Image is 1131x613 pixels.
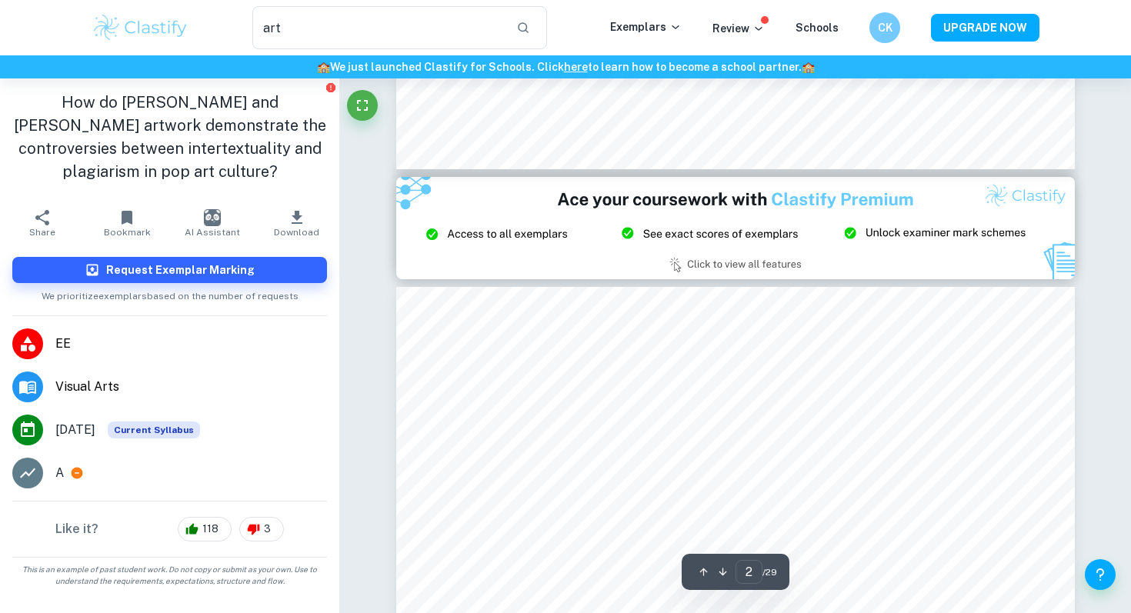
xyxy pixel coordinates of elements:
button: AI Assistant [170,202,255,245]
a: here [564,61,588,73]
button: UPGRADE NOW [931,14,1039,42]
span: / 29 [762,565,777,579]
button: Fullscreen [347,90,378,121]
div: 118 [178,517,232,541]
img: Clastify logo [92,12,189,43]
span: Current Syllabus [108,421,200,438]
button: Download [255,202,339,245]
span: Share [29,227,55,238]
h6: CK [876,19,894,36]
span: 3 [255,521,279,537]
span: AI Assistant [185,227,240,238]
p: A [55,464,64,482]
h6: Request Exemplar Marking [106,262,255,278]
input: Search for any exemplars... [252,6,504,49]
span: This is an example of past student work. Do not copy or submit as your own. Use to understand the... [6,564,333,587]
button: Request Exemplar Marking [12,257,327,283]
p: Review [712,20,765,37]
span: [DATE] [55,421,95,439]
h6: Like it? [55,520,98,538]
div: This exemplar is based on the current syllabus. Feel free to refer to it for inspiration/ideas wh... [108,421,200,438]
span: We prioritize exemplars based on the number of requests [42,283,299,303]
p: Exemplars [610,18,682,35]
a: Schools [796,22,839,34]
img: AI Assistant [204,209,221,226]
span: 🏫 [317,61,330,73]
span: EE [55,335,327,353]
span: Download [274,227,319,238]
button: Bookmark [85,202,169,245]
h1: How do [PERSON_NAME] and [PERSON_NAME] artwork demonstrate the controversies between intertextual... [12,91,327,183]
span: Visual Arts [55,378,327,396]
img: Ad [396,177,1075,278]
div: 3 [239,517,284,541]
span: Bookmark [104,227,151,238]
span: 🏫 [802,61,815,73]
h6: We just launched Clastify for Schools. Click to learn how to become a school partner. [3,58,1128,75]
button: CK [869,12,900,43]
button: Report issue [325,82,336,93]
span: 118 [194,521,227,537]
button: Help and Feedback [1085,559,1116,590]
